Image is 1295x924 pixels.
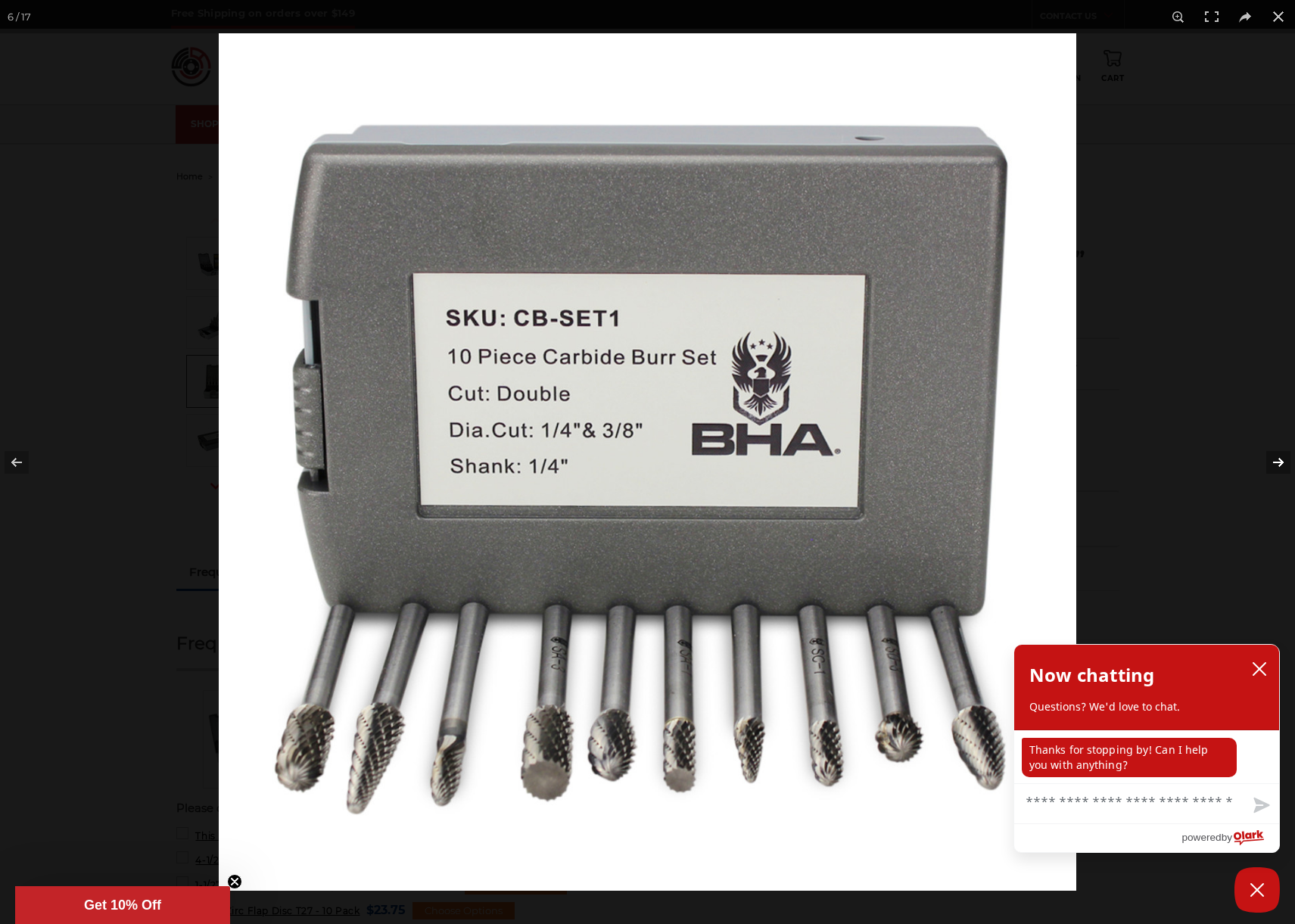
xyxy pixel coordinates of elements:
[84,898,161,913] span: Get 10% Off
[1242,425,1295,500] button: Next (arrow right)
[1247,658,1272,680] button: close chatbox
[1013,644,1280,853] div: olark chatbox
[1222,828,1232,847] span: by
[1234,867,1280,913] button: Close Chatbox
[1014,730,1279,783] div: chat
[227,874,242,889] button: Close teaser
[1029,699,1264,714] p: Questions? We'd love to chat.
[1022,738,1237,777] p: Thanks for stopping by! Can I help you with anything?
[1241,789,1279,823] button: Send message
[15,886,230,924] div: Get 10% OffClose teaser
[219,33,1076,891] img: CB-SET1-Carbide-Burr-double-cut-10pcs-bits-case__95591.1646257967.jpg
[1181,828,1221,847] span: powered
[1181,824,1279,852] a: Powered by Olark
[1029,660,1154,690] h2: Now chatting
